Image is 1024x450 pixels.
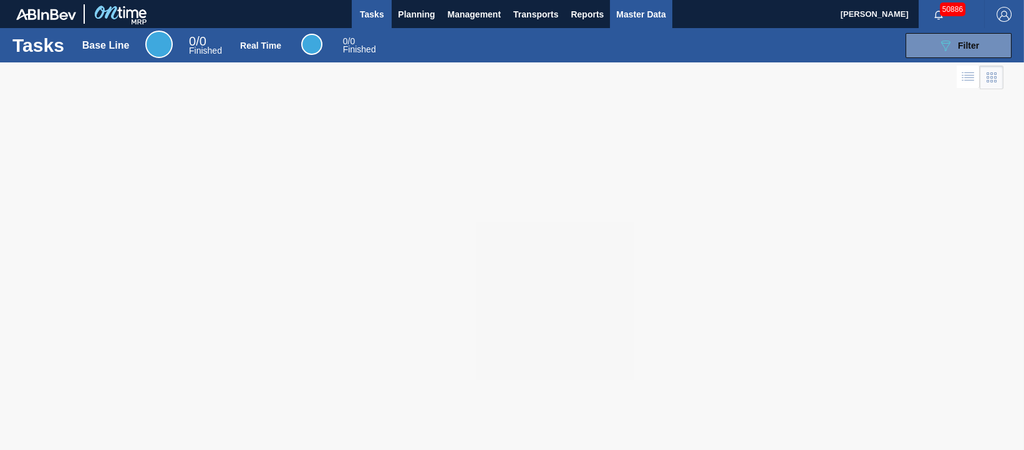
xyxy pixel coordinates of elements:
[571,7,604,22] span: Reports
[301,34,322,55] div: Real Time
[398,7,435,22] span: Planning
[189,34,206,48] span: / 0
[240,41,281,51] div: Real Time
[616,7,665,22] span: Master Data
[358,7,385,22] span: Tasks
[189,36,222,55] div: Base Line
[343,36,355,46] span: / 0
[343,36,348,46] span: 0
[82,40,130,51] div: Base Line
[343,37,376,54] div: Real Time
[189,46,222,56] span: Finished
[12,38,64,52] h1: Tasks
[997,7,1012,22] img: Logout
[919,6,959,23] button: Notifications
[189,34,196,48] span: 0
[958,41,979,51] span: Filter
[343,44,376,54] span: Finished
[906,33,1012,58] button: Filter
[145,31,173,58] div: Base Line
[16,9,76,20] img: TNhmsLtSVTkK8tSr43FrP2fwEKptu5GPRR3wAAAABJRU5ErkJggg==
[940,2,965,16] span: 50886
[447,7,501,22] span: Management
[513,7,558,22] span: Transports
